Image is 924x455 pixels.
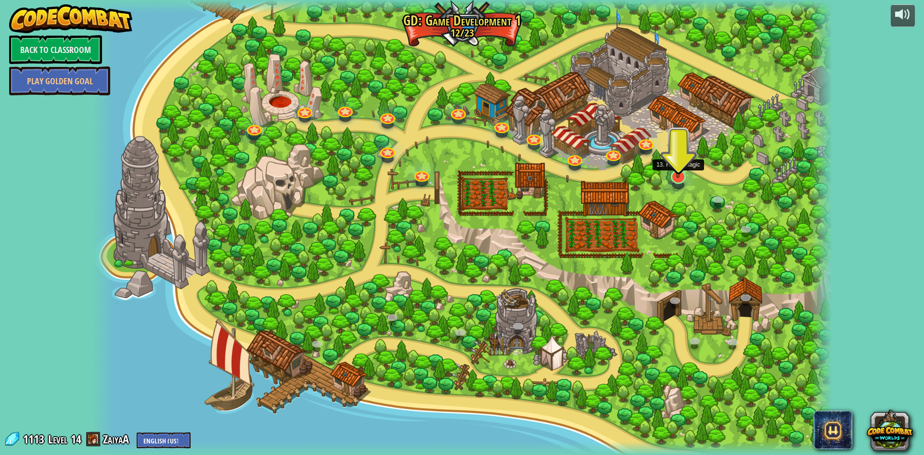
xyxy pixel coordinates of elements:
a: Play Golden Goal [9,66,110,95]
img: CodeCombat - Learn how to code by playing a game [9,4,132,33]
button: Adjust volume [891,4,915,27]
span: 1113 [23,431,47,447]
span: Level [48,431,67,447]
span: 14 [71,431,81,447]
a: ZaiyaA [103,431,132,447]
a: Back to Classroom [9,35,102,64]
img: level-banner-started.png [668,132,688,179]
